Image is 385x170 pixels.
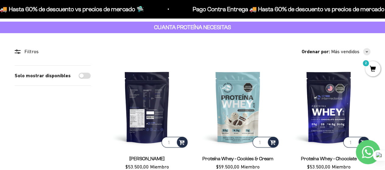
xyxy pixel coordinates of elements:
[105,65,189,149] img: Proteína Whey - Vainilla
[202,156,273,161] a: Proteína Whey - Cookies & Cream
[301,156,356,161] a: Proteína Whey - Chocolate
[125,164,149,169] span: $53.500,00
[154,24,231,30] strong: CUANTA PROTEÍNA NECESITAS
[241,164,260,169] span: Miembro
[150,164,169,169] span: Miembro
[302,48,330,56] span: Ordenar por:
[15,48,91,56] div: Filtros
[307,164,330,169] span: $53.500,00
[331,164,350,169] span: Miembro
[365,66,380,73] a: 2
[362,60,369,67] mark: 2
[216,164,240,169] span: $59.500,00
[331,48,359,56] span: Más vendidos
[15,72,71,80] label: Solo mostrar disponibles
[331,48,370,56] button: Más vendidos
[129,156,165,161] a: [PERSON_NAME]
